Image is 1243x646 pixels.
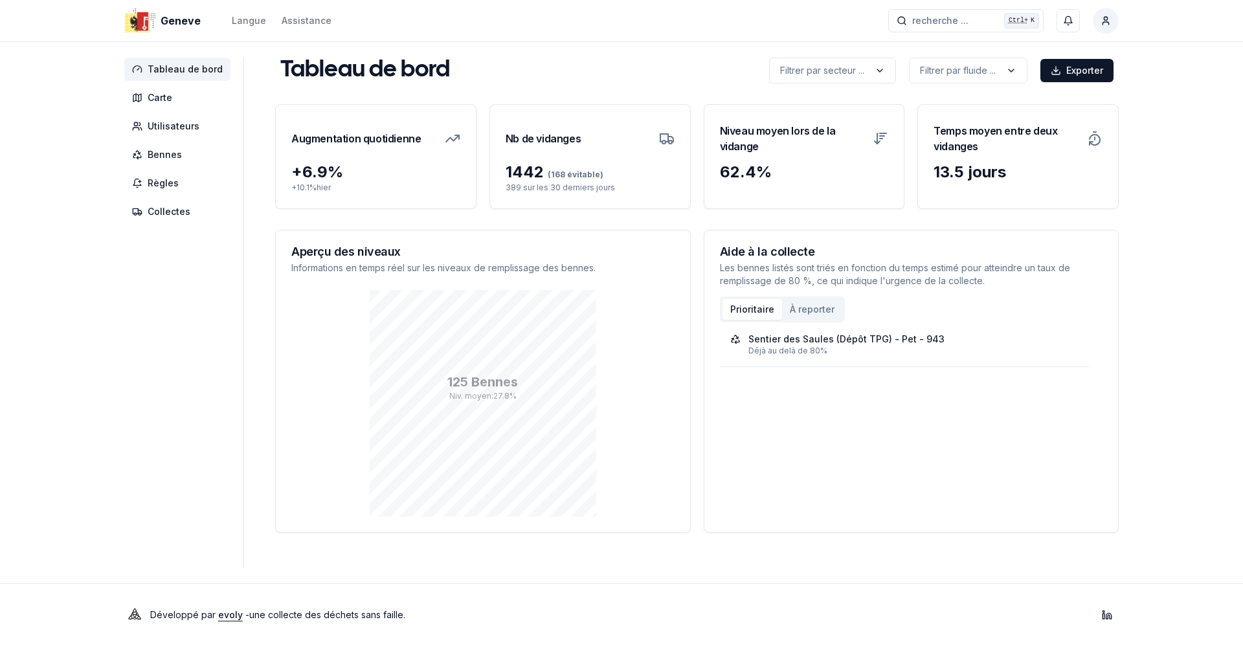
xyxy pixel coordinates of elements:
span: Bennes [148,148,182,161]
div: 62.4 % [720,162,889,183]
a: evoly [218,609,243,620]
button: Prioritaire [722,299,782,320]
h3: Aide à la collecte [720,246,1103,258]
img: Evoly Logo [124,605,145,625]
a: Bennes [124,143,236,166]
button: À reporter [782,299,842,320]
p: Filtrer par secteur ... [780,64,864,77]
a: Sentier des Saules (Dépôt TPG) - Pet - 943Déjà au delà de 80% [730,333,1080,356]
h3: Temps moyen entre deux vidanges [934,120,1079,157]
span: Collectes [148,205,190,218]
h1: Tableau de bord [280,58,450,84]
div: Sentier des Saules (Dépôt TPG) - Pet - 943 [748,333,945,346]
a: Carte [124,86,236,109]
button: Exporter [1040,59,1114,82]
button: recherche ...Ctrl+K [888,9,1044,32]
span: Tableau de bord [148,63,223,76]
h3: Augmentation quotidienne [291,120,421,157]
p: Informations en temps réel sur les niveaux de remplissage des bennes. [291,262,675,274]
a: Geneve [124,13,206,28]
div: Déjà au delà de 80% [748,346,1080,356]
span: Utilisateurs [148,120,199,133]
a: Utilisateurs [124,115,236,138]
button: label [909,58,1027,84]
span: recherche ... [912,14,969,27]
span: Geneve [161,13,201,28]
h3: Aperçu des niveaux [291,246,675,258]
div: + 6.9 % [291,162,460,183]
img: Geneve Logo [124,5,155,36]
p: + 10.1 % hier [291,183,460,193]
a: Tableau de bord [124,58,236,81]
span: Carte [148,91,172,104]
div: 1442 [506,162,675,183]
p: Développé par - une collecte des déchets sans faille . [150,606,405,624]
div: 13.5 jours [934,162,1103,183]
h3: Nb de vidanges [506,120,581,157]
a: Collectes [124,200,236,223]
span: Règles [148,177,179,190]
p: Filtrer par fluide ... [920,64,996,77]
p: Les bennes listés sont triés en fonction du temps estimé pour atteindre un taux de remplissage de... [720,262,1103,287]
span: (168 évitable) [544,170,603,179]
button: label [769,58,896,84]
a: Règles [124,172,236,195]
h3: Niveau moyen lors de la vidange [720,120,866,157]
a: Assistance [282,13,331,28]
div: Langue [232,14,266,27]
button: Langue [232,13,266,28]
p: 389 sur les 30 derniers jours [506,183,675,193]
